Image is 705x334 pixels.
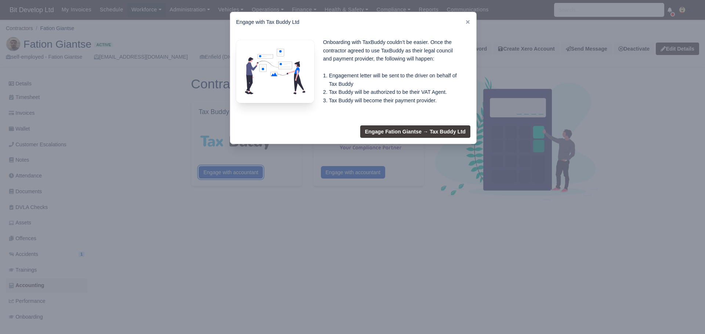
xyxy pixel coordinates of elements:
li: Tax Buddy will become their payment provider. [329,96,462,105]
li: Tax Buddy will be authorized to be their VAT Agent. [329,88,462,96]
div: Onboarding with TaxBuddy couldn’t be easier. Once the contractor agreed to use TaxBuddy as their ... [314,38,470,105]
iframe: Chat Widget [573,249,705,334]
button: Engage Fation Giantse → Tax Buddy Ltd [360,125,470,138]
div: Engage with Tax Buddy Ltd [230,12,476,32]
li: Engagement letter will be sent to the driver on behalf of Tax Buddy [329,71,462,88]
